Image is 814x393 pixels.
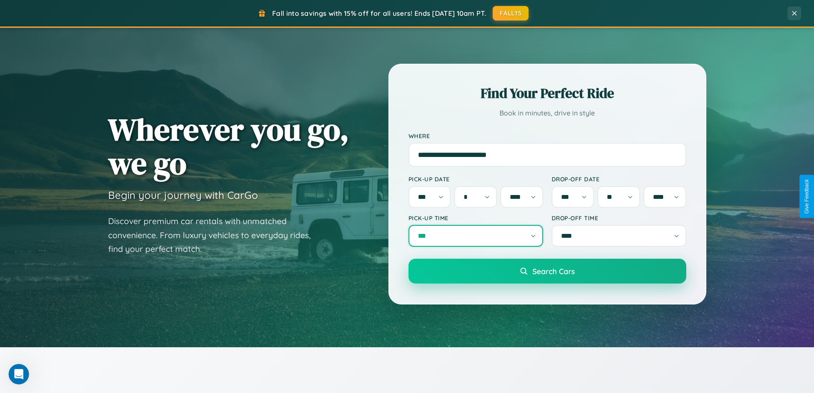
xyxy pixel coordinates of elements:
iframe: Intercom live chat [9,364,29,384]
button: Search Cars [408,259,686,284]
label: Drop-off Time [552,214,686,222]
h3: Begin your journey with CarGo [108,189,258,201]
p: Discover premium car rentals with unmatched convenience. From luxury vehicles to everyday rides, ... [108,214,322,256]
label: Drop-off Date [552,175,686,183]
span: Fall into savings with 15% off for all users! Ends [DATE] 10am PT. [272,9,486,18]
label: Where [408,132,686,139]
div: Give Feedback [804,179,810,214]
label: Pick-up Date [408,175,543,183]
span: Search Cars [532,266,575,276]
h1: Wherever you go, we go [108,112,349,180]
h2: Find Your Perfect Ride [408,84,686,103]
label: Pick-up Time [408,214,543,222]
button: FALL15 [493,6,529,21]
p: Book in minutes, drive in style [408,107,686,119]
